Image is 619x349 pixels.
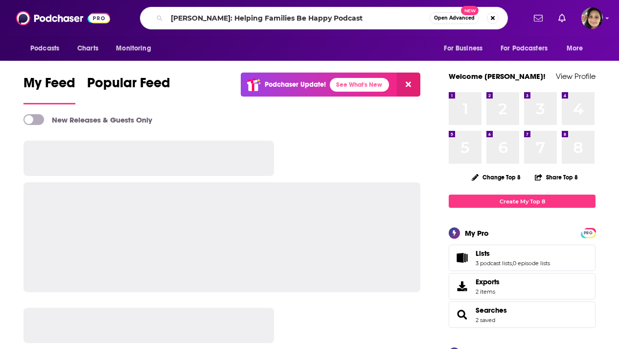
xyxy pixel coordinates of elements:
span: Exports [476,277,500,286]
span: , [512,260,513,267]
a: Popular Feed [87,75,170,104]
a: PRO [582,229,594,236]
button: open menu [437,39,495,58]
span: Popular Feed [87,75,170,97]
span: New [461,6,479,15]
span: Lists [476,249,490,258]
a: 2 saved [476,317,495,324]
span: Open Advanced [434,16,475,21]
span: Lists [449,245,596,271]
a: 3 podcast lists [476,260,512,267]
button: open menu [494,39,562,58]
span: More [567,42,583,55]
span: My Feed [23,75,75,97]
span: 2 items [476,288,500,295]
input: Search podcasts, credits, & more... [167,10,430,26]
a: See What's New [330,78,389,92]
a: Show notifications dropdown [530,10,547,26]
a: My Feed [23,75,75,104]
button: Share Top 8 [534,168,578,187]
a: Searches [476,306,507,315]
span: Logged in as shelbyjanner [581,7,603,29]
button: Change Top 8 [466,171,527,183]
a: Show notifications dropdown [554,10,570,26]
span: Podcasts [30,42,59,55]
div: Search podcasts, credits, & more... [140,7,508,29]
button: open menu [560,39,596,58]
span: Searches [449,301,596,328]
a: New Releases & Guests Only [23,114,152,125]
a: 0 episode lists [513,260,550,267]
span: Charts [77,42,98,55]
a: Lists [476,249,550,258]
p: Podchaser Update! [265,80,326,89]
button: Open AdvancedNew [430,12,479,24]
a: Searches [452,308,472,322]
a: View Profile [556,72,596,81]
span: For Business [444,42,482,55]
img: User Profile [581,7,603,29]
button: Show profile menu [581,7,603,29]
a: Welcome [PERSON_NAME]! [449,72,546,81]
button: open menu [23,39,72,58]
span: Monitoring [116,42,151,55]
span: PRO [582,229,594,237]
a: Exports [449,273,596,299]
a: Create My Top 8 [449,195,596,208]
a: Lists [452,251,472,265]
div: My Pro [465,228,489,238]
a: Charts [71,39,104,58]
button: open menu [109,39,163,58]
span: For Podcasters [501,42,548,55]
span: Exports [452,279,472,293]
img: Podchaser - Follow, Share and Rate Podcasts [16,9,110,27]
